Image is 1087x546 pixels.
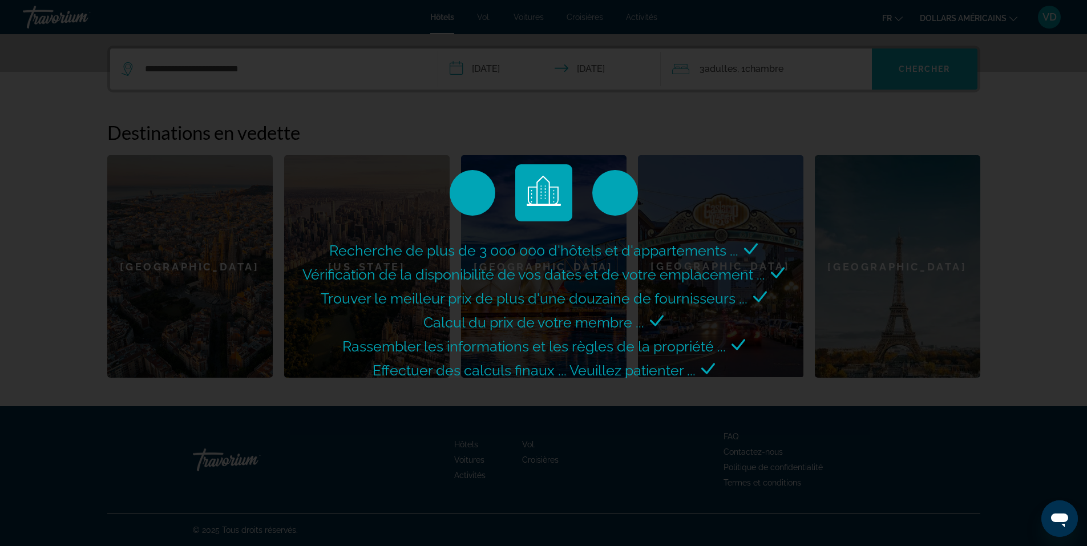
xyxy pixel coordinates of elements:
span: Effectuer des calculs finaux ... Veuillez patienter ... [373,362,696,379]
iframe: Bouton de lancement de la fenêtre de messagerie [1041,500,1078,537]
span: Recherche de plus de 3 000 000 d'hôtels et d'appartements ... [329,242,738,259]
span: Vérification de la disponibilité de vos dates et de votre emplacement ... [302,266,765,283]
span: Calcul du prix de votre membre ... [423,314,644,331]
span: Trouver le meilleur prix de plus d'une douzaine de fournisseurs ... [321,290,747,307]
span: Rassembler les informations et les règles de la propriété ... [342,338,726,355]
